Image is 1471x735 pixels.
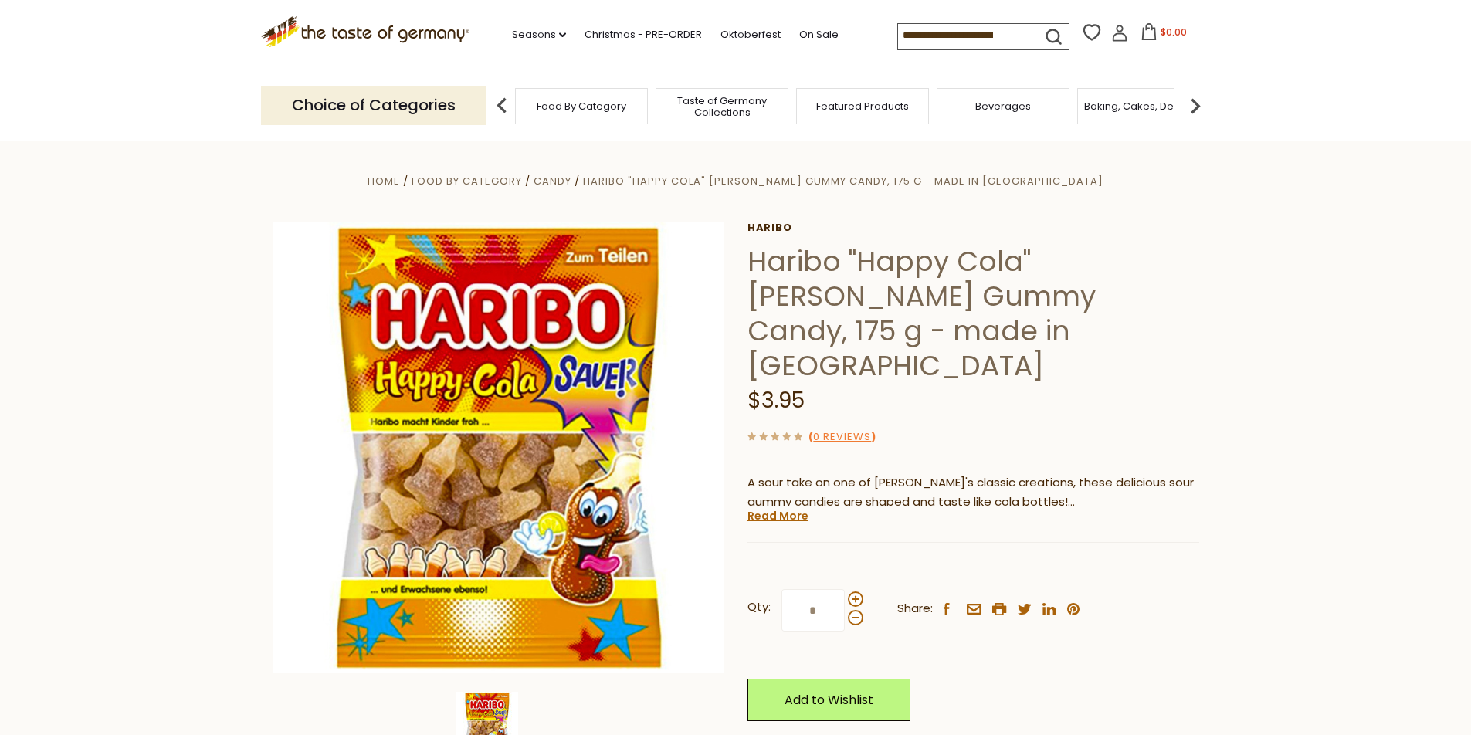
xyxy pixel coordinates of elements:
[1084,100,1204,112] a: Baking, Cakes, Desserts
[537,100,626,112] a: Food By Category
[368,174,400,188] a: Home
[747,385,805,415] span: $3.95
[747,508,808,523] a: Read More
[1180,90,1211,121] img: next arrow
[808,429,876,444] span: ( )
[897,599,933,618] span: Share:
[585,26,702,43] a: Christmas - PRE-ORDER
[273,222,724,673] img: Haribo "Happy Cola" Sauer Gummy Candy, 175 g - made in Germany
[534,174,571,188] a: Candy
[747,473,1199,512] p: A sour take on one of [PERSON_NAME]'s classic creations, these delicious sour gummy candies are s...
[660,95,784,118] a: Taste of Germany Collections
[512,26,566,43] a: Seasons
[486,90,517,121] img: previous arrow
[813,429,871,445] a: 0 Reviews
[747,679,910,721] a: Add to Wishlist
[799,26,839,43] a: On Sale
[747,244,1199,383] h1: Haribo "Happy Cola" [PERSON_NAME] Gummy Candy, 175 g - made in [GEOGRAPHIC_DATA]
[975,100,1031,112] a: Beverages
[583,174,1103,188] a: Haribo "Happy Cola" [PERSON_NAME] Gummy Candy, 175 g - made in [GEOGRAPHIC_DATA]
[412,174,522,188] a: Food By Category
[816,100,909,112] a: Featured Products
[1161,25,1187,39] span: $0.00
[747,598,771,617] strong: Qty:
[261,86,486,124] p: Choice of Categories
[1131,23,1197,46] button: $0.00
[747,222,1199,234] a: Haribo
[720,26,781,43] a: Oktoberfest
[781,589,845,632] input: Qty:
